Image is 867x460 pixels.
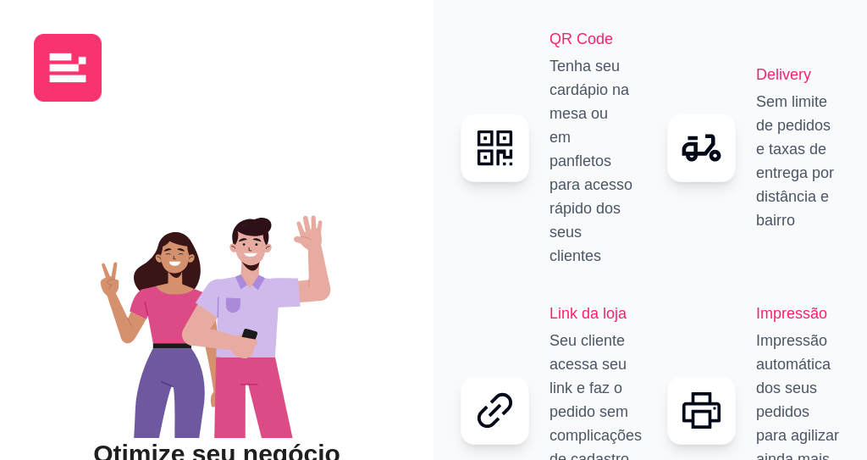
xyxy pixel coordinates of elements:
[34,184,400,438] div: animation
[756,302,840,325] h2: Impressão
[549,54,633,268] p: Tenha seu cardápio na mesa ou em panfletos para acesso rápido dos seus clientes
[756,90,840,232] p: Sem limite de pedidos e taxas de entrega por distância e bairro
[756,63,840,86] h2: Delivery
[549,27,633,51] h2: QR Code
[549,302,642,325] h2: Link da loja
[34,34,102,102] img: logo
